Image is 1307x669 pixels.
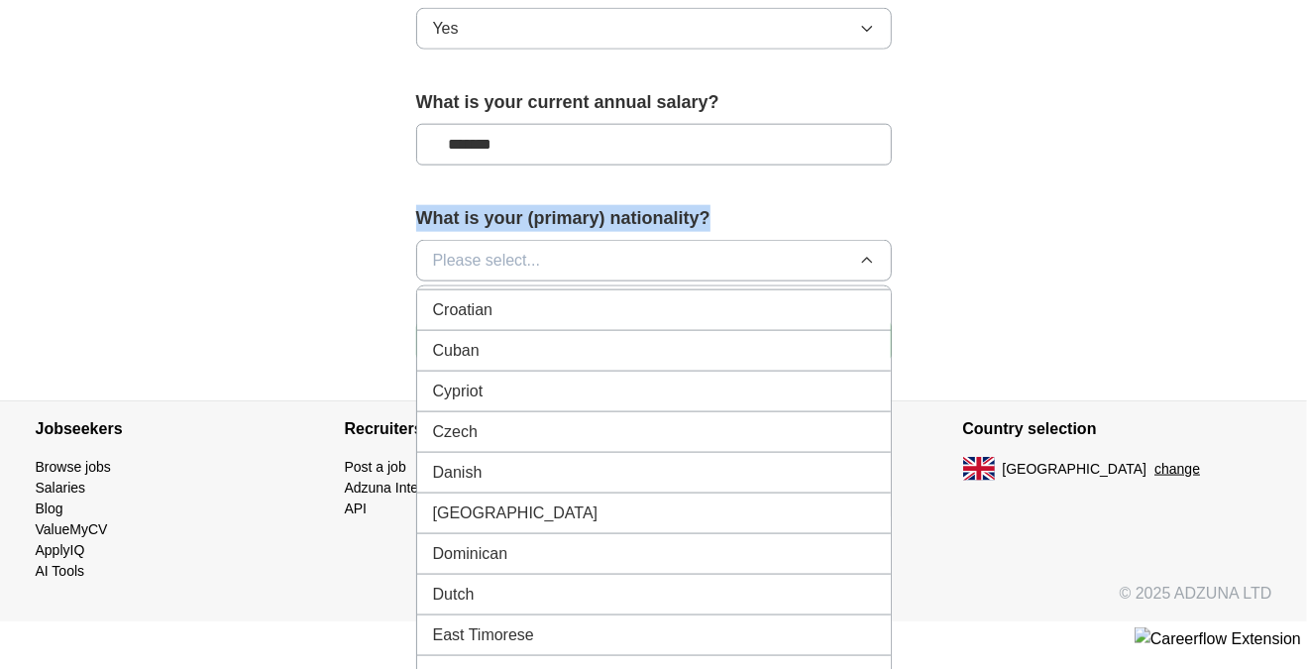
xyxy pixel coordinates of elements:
[416,89,892,116] label: What is your current annual salary?
[433,17,459,41] span: Yes
[1003,459,1147,480] span: [GEOGRAPHIC_DATA]
[345,480,466,496] a: Adzuna Intelligence
[963,457,995,481] img: UK flag
[433,298,492,322] span: Croatian
[36,542,85,558] a: ApplyIQ
[36,521,108,537] a: ValueMyCV
[36,563,85,579] a: AI Tools
[345,459,406,475] a: Post a job
[345,501,368,516] a: API
[963,401,1272,457] h4: Country selection
[416,8,892,50] button: Yes
[433,542,508,566] span: Dominican
[1154,459,1200,480] button: change
[36,459,111,475] a: Browse jobs
[416,205,892,232] label: What is your (primary) nationality?
[433,461,483,485] span: Danish
[433,420,478,444] span: Czech
[36,501,63,516] a: Blog
[433,339,480,363] span: Cuban
[433,380,484,403] span: Cypriot
[416,240,892,281] button: Please select...
[20,582,1288,621] div: © 2025 ADZUNA LTD
[433,623,534,647] span: East Timorese
[36,480,86,496] a: Salaries
[433,249,541,273] span: Please select...
[433,502,599,525] span: [GEOGRAPHIC_DATA]
[433,583,475,607] span: Dutch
